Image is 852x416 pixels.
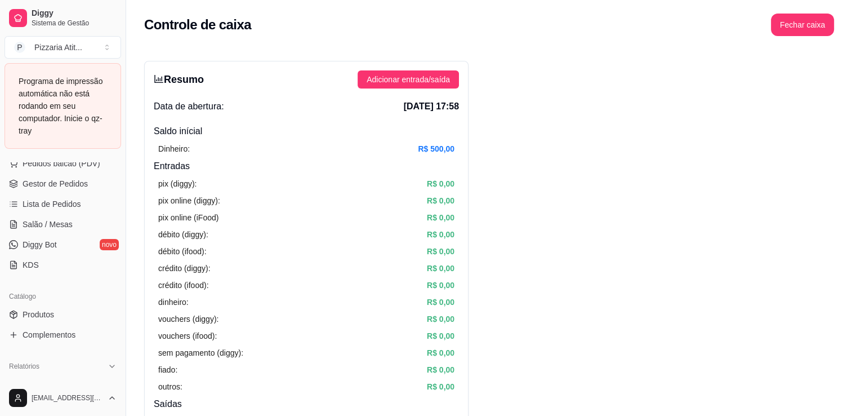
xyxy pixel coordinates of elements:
[5,154,121,172] button: Pedidos balcão (PDV)
[154,125,459,138] h4: Saldo inícial
[23,259,39,271] span: KDS
[158,347,243,359] article: sem pagamento (diggy):
[158,178,197,190] article: pix (diggy):
[23,198,81,210] span: Lista de Pedidos
[404,100,459,113] span: [DATE] 17:58
[427,330,454,342] article: R$ 0,00
[427,296,454,308] article: R$ 0,00
[154,100,224,113] span: Data de abertura:
[5,384,121,411] button: [EMAIL_ADDRESS][DOMAIN_NAME]
[154,72,204,87] h3: Resumo
[154,160,459,173] h4: Entradas
[9,362,39,371] span: Relatórios
[427,313,454,325] article: R$ 0,00
[5,256,121,274] a: KDS
[5,375,121,393] a: Relatórios de vendas
[771,14,834,36] button: Fechar caixa
[158,313,218,325] article: vouchers (diggy):
[23,379,97,390] span: Relatórios de vendas
[5,195,121,213] a: Lista de Pedidos
[158,245,207,258] article: débito (ifood):
[418,143,454,155] article: R$ 500,00
[367,73,450,86] span: Adicionar entrada/saída
[158,211,218,224] article: pix online (iFood)
[34,42,82,53] div: Pizzaria Atit ...
[5,326,121,344] a: Complementos
[427,228,454,241] article: R$ 0,00
[23,219,73,230] span: Salão / Mesas
[358,70,459,88] button: Adicionar entrada/saída
[154,397,459,411] h4: Saídas
[158,194,220,207] article: pix online (diggy):
[427,380,454,393] article: R$ 0,00
[23,239,57,250] span: Diggy Bot
[23,329,75,340] span: Complementos
[427,347,454,359] article: R$ 0,00
[32,19,117,28] span: Sistema de Gestão
[158,330,217,342] article: vouchers (ifood):
[427,364,454,376] article: R$ 0,00
[427,262,454,275] article: R$ 0,00
[158,380,182,393] article: outros:
[158,296,189,308] article: dinheiro:
[5,287,121,306] div: Catálogo
[158,228,208,241] article: débito (diggy):
[427,245,454,258] article: R$ 0,00
[158,364,177,376] article: fiado:
[32,393,103,402] span: [EMAIL_ADDRESS][DOMAIN_NAME]
[427,194,454,207] article: R$ 0,00
[154,74,164,84] span: bar-chart
[5,5,121,32] a: DiggySistema de Gestão
[23,178,88,189] span: Gestor de Pedidos
[427,178,454,190] article: R$ 0,00
[5,306,121,324] a: Produtos
[427,279,454,291] article: R$ 0,00
[144,16,251,34] h2: Controle de caixa
[19,75,107,137] div: Programa de impressão automática não está rodando em seu computador. Inicie o qz-tray
[158,143,190,155] article: Dinheiro:
[5,215,121,233] a: Salão / Mesas
[23,158,100,169] span: Pedidos balcão (PDV)
[158,262,211,275] article: crédito (diggy):
[158,279,208,291] article: crédito (ifood):
[427,211,454,224] article: R$ 0,00
[23,309,54,320] span: Produtos
[5,36,121,59] button: Select a team
[5,236,121,254] a: Diggy Botnovo
[14,42,25,53] span: P
[32,8,117,19] span: Diggy
[5,175,121,193] a: Gestor de Pedidos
